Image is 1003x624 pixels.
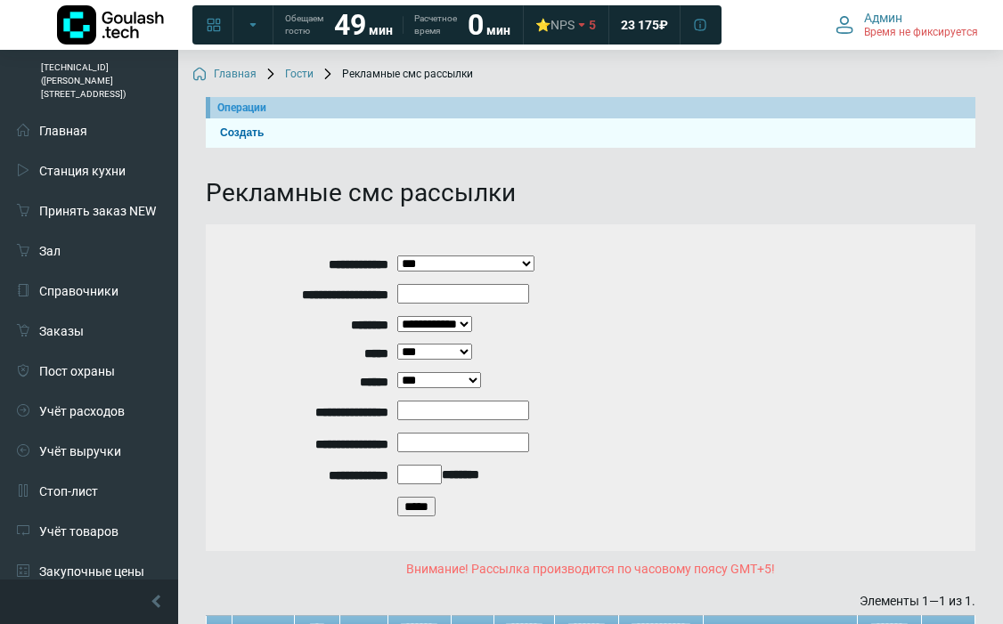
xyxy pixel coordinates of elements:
[57,5,164,45] img: Логотип компании Goulash.tech
[192,68,257,82] a: Главная
[589,17,596,33] span: 5
[825,6,989,44] button: Админ Время не фиксируется
[321,68,473,82] span: Рекламные смс рассылки
[550,18,575,32] span: NPS
[264,68,314,82] a: Гости
[468,8,484,42] strong: 0
[486,23,510,37] span: мин
[206,178,975,208] h1: Рекламные смс рассылки
[217,100,968,116] div: Операции
[414,12,457,37] span: Расчетное время
[535,17,575,33] div: ⭐
[621,17,659,33] span: 23 175
[274,9,521,41] a: Обещаем гостю 49 мин Расчетное время 0 мин
[369,23,393,37] span: мин
[864,10,902,26] span: Админ
[285,12,323,37] span: Обещаем гостю
[206,592,975,611] div: Элементы 1—1 из 1.
[525,9,607,41] a: ⭐NPS 5
[213,125,968,142] a: Создать
[406,562,775,576] span: Внимание! Рассылка производится по часовому поясу GMT+5!
[610,9,679,41] a: 23 175 ₽
[659,17,668,33] span: ₽
[864,26,978,40] span: Время не фиксируется
[334,8,366,42] strong: 49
